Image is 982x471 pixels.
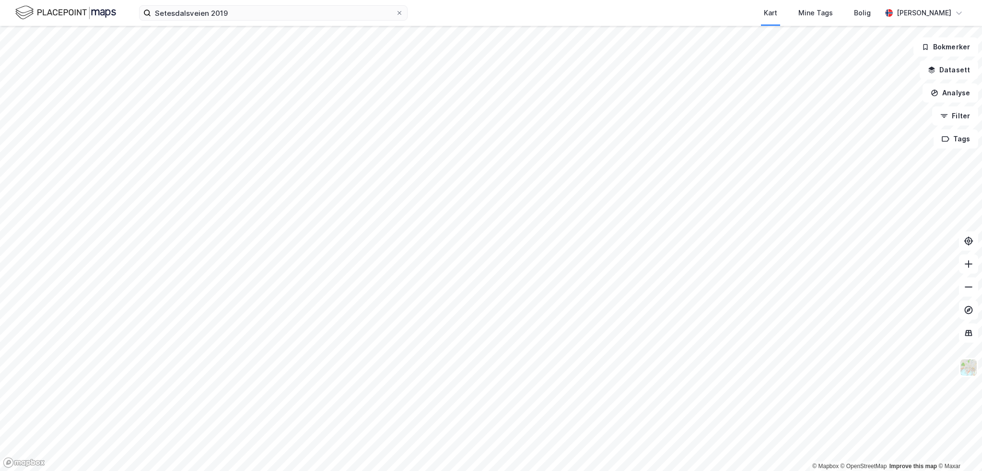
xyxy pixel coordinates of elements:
div: Bolig [854,7,871,19]
button: Datasett [920,60,978,80]
button: Filter [932,106,978,126]
button: Bokmerker [913,37,978,57]
iframe: Chat Widget [934,425,982,471]
a: OpenStreetMap [841,463,887,470]
a: Mapbox homepage [3,457,45,468]
button: Tags [934,129,978,149]
div: Kart [764,7,777,19]
img: logo.f888ab2527a4732fd821a326f86c7f29.svg [15,4,116,21]
a: Improve this map [889,463,937,470]
a: Mapbox [812,463,839,470]
div: Mine Tags [798,7,833,19]
button: Analyse [923,83,978,103]
input: Søk på adresse, matrikkel, gårdeiere, leietakere eller personer [151,6,396,20]
img: Z [959,358,978,377]
div: [PERSON_NAME] [897,7,951,19]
